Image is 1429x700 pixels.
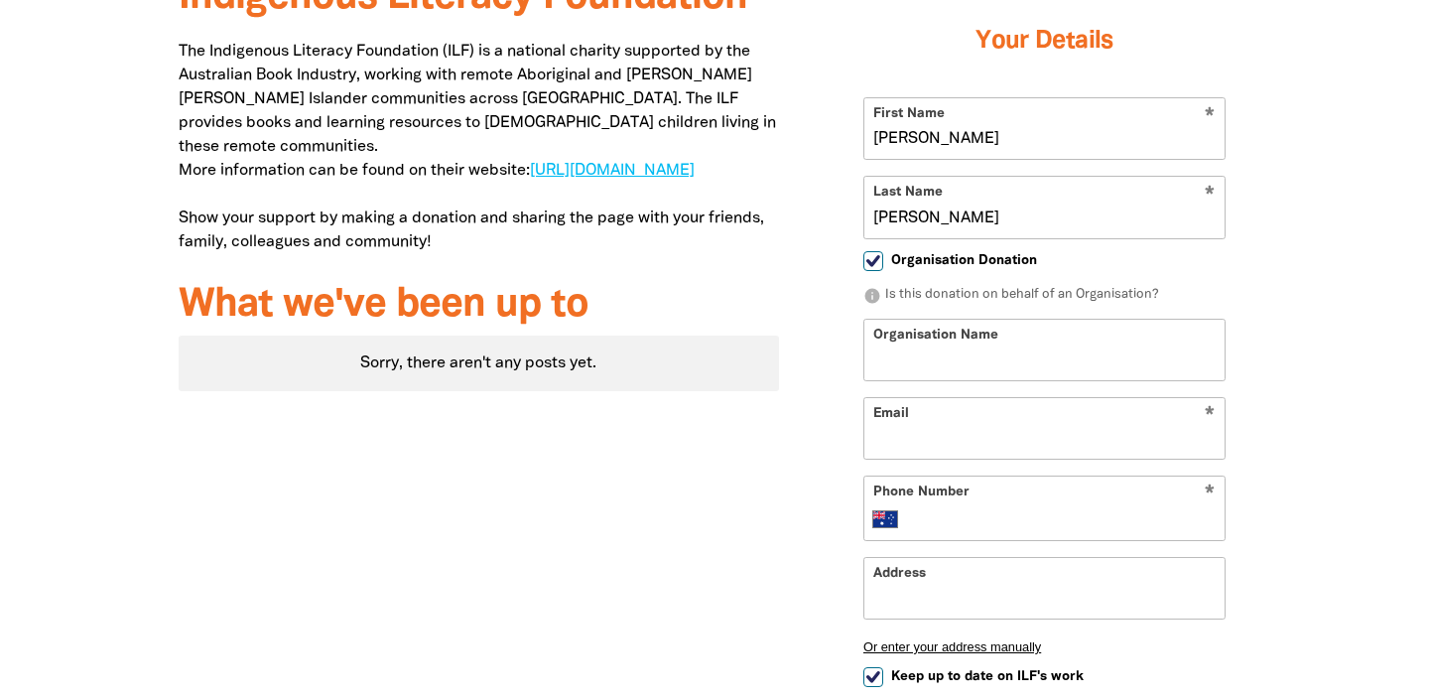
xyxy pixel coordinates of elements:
span: Organisation Donation [891,251,1037,270]
input: Organisation Donation [863,251,883,271]
div: Sorry, there aren't any posts yet. [179,336,779,391]
p: The Indigenous Literacy Foundation (ILF) is a national charity supported by the Australian Book I... [179,40,779,254]
button: Or enter your address manually [863,639,1226,654]
p: Is this donation on behalf of an Organisation? [863,286,1226,306]
div: Paginated content [179,336,779,391]
span: Keep up to date on ILF's work [891,667,1084,686]
input: Keep up to date on ILF's work [863,667,883,687]
i: info [863,287,881,305]
h3: Your Details [863,2,1226,81]
h3: What we've been up to [179,284,779,328]
i: Required [1205,485,1215,503]
a: [URL][DOMAIN_NAME] [530,164,695,178]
